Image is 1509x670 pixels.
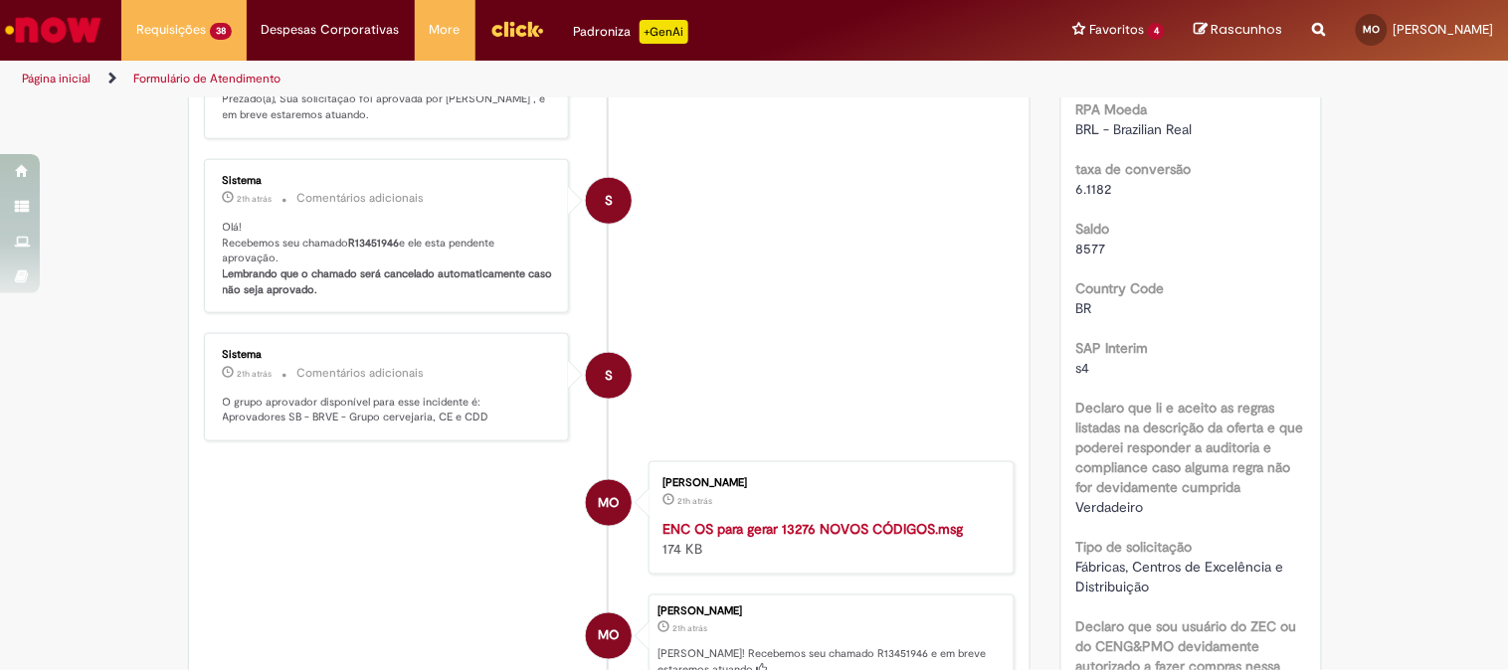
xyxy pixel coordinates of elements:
span: 21h atrás [672,623,707,635]
span: More [430,20,461,40]
img: ServiceNow [2,10,104,50]
div: 174 KB [662,519,994,559]
span: 21h atrás [677,495,712,507]
b: RPA Moeda [1076,100,1148,118]
a: ENC OS para gerar 13276 NOVOS CÓDIGOS.msg [662,520,963,538]
span: Verdadeiro [1076,498,1144,516]
span: 8577 [1076,240,1106,257]
span: BR [1076,299,1092,317]
b: SAP Interim [1076,339,1149,357]
span: 6.1182 [1076,180,1112,198]
div: Padroniza [574,20,688,44]
time: 27/08/2025 11:35:38 [677,495,712,507]
span: Requisições [136,20,206,40]
b: Tipo de solicitação [1076,538,1193,556]
ul: Trilhas de página [15,61,991,97]
b: Lembrando que o chamado será cancelado automaticamente caso não seja aprovado. [223,266,556,297]
div: Sistema [223,349,554,361]
a: Rascunhos [1195,21,1283,40]
p: Olá! Recebemos seu chamado e ele esta pendente aprovação. [223,220,554,298]
p: Prezado(a), Sua solicitação foi aprovada por [PERSON_NAME] , e em breve estaremos atuando. [223,91,554,122]
span: Despesas Corporativas [262,20,400,40]
span: MO [1364,23,1381,36]
b: Country Code [1076,279,1165,297]
span: MO [599,612,620,660]
span: s4 [1076,359,1090,377]
time: 27/08/2025 11:36:02 [238,368,273,380]
span: 38 [210,23,232,40]
span: BRL - Brazilian Real [1076,120,1193,138]
b: Saldo [1076,220,1110,238]
div: Maiara Cristina Do Nascimento Romao De Oliveira [586,613,632,659]
div: Maiara Cristina Do Nascimento Romao De Oliveira [586,480,632,526]
span: S [605,177,613,225]
span: Favoritos [1089,20,1144,40]
b: taxa de conversão [1076,160,1192,178]
div: System [586,353,632,399]
p: +GenAi [640,20,688,44]
small: Comentários adicionais [297,190,425,207]
span: 21h atrás [238,368,273,380]
span: 4 [1148,23,1165,40]
img: click_logo_yellow_360x200.png [490,14,544,44]
div: [PERSON_NAME] [658,605,1004,617]
div: System [586,178,632,224]
span: MO [599,479,620,527]
div: [PERSON_NAME] [662,477,994,489]
span: [PERSON_NAME] [1394,21,1494,38]
a: Página inicial [22,71,91,86]
span: 21h atrás [238,193,273,205]
b: Declaro que li e aceito as regras listadas na descrição da oferta e que poderei responder a audit... [1076,399,1304,496]
p: O grupo aprovador disponível para esse incidente é: Aprovadores SB - BRVE - Grupo cervejaria, CE ... [223,395,554,425]
span: Fábricas, Centros de Excelência e Distribuição [1076,558,1288,595]
span: S [605,352,613,400]
div: Sistema [223,175,554,187]
a: Formulário de Atendimento [133,71,281,86]
span: Rascunhos [1212,20,1283,39]
b: R13451946 [349,236,400,251]
time: 27/08/2025 11:36:04 [238,193,273,205]
small: Comentários adicionais [297,365,425,382]
time: 27/08/2025 11:35:52 [672,623,707,635]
